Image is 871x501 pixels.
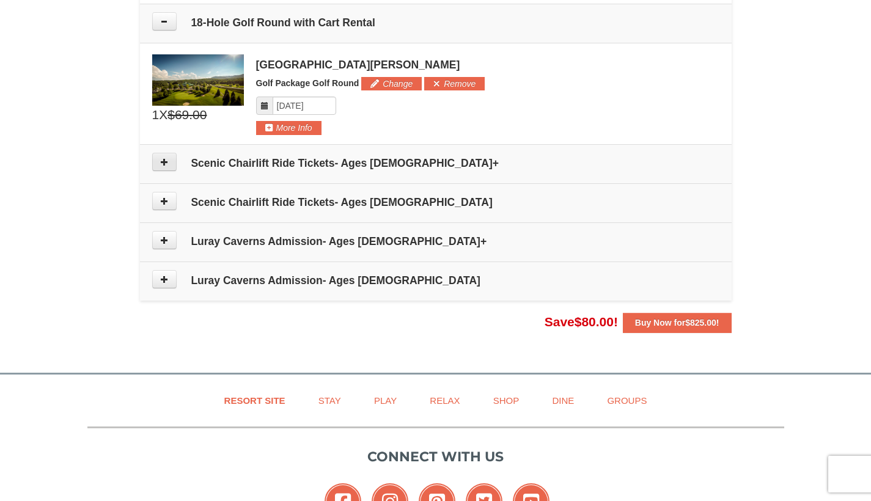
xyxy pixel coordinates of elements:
[256,121,322,134] button: More Info
[152,54,244,106] img: 6619859-94-ae30c47a.jpg
[359,387,412,414] a: Play
[545,315,618,329] span: Save !
[256,78,359,88] span: Golf Package Golf Round
[575,315,614,329] span: $80.00
[361,77,422,90] button: Change
[635,318,719,327] strong: Buy Now for !
[152,274,719,287] h4: Luray Caverns Admission- Ages [DEMOGRAPHIC_DATA]
[152,106,160,124] span: 1
[256,59,719,71] div: [GEOGRAPHIC_DATA][PERSON_NAME]
[685,318,716,327] span: $825.00
[537,387,589,414] a: Dine
[167,106,207,124] span: $69.00
[592,387,662,414] a: Groups
[87,447,784,467] p: Connect with us
[152,235,719,247] h4: Luray Caverns Admission- Ages [DEMOGRAPHIC_DATA]+
[303,387,356,414] a: Stay
[414,387,475,414] a: Relax
[152,16,719,29] h4: 18-Hole Golf Round with Cart Rental
[478,387,535,414] a: Shop
[152,157,719,169] h4: Scenic Chairlift Ride Tickets- Ages [DEMOGRAPHIC_DATA]+
[159,106,167,124] span: X
[152,196,719,208] h4: Scenic Chairlift Ride Tickets- Ages [DEMOGRAPHIC_DATA]
[209,387,301,414] a: Resort Site
[424,77,485,90] button: Remove
[623,313,732,332] button: Buy Now for$825.00!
